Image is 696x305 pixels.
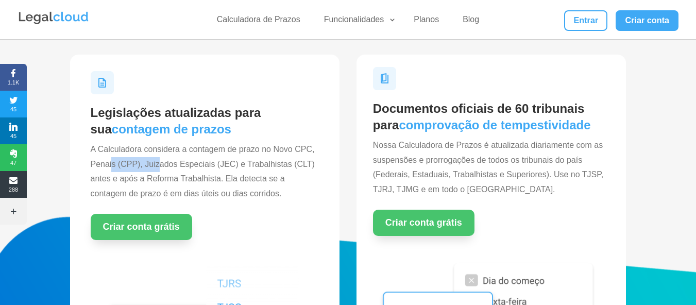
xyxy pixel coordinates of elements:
img: Ícone Documentos para Tempestividade [373,67,396,90]
h2: Documentos oficiais de 60 tribunais para [373,100,610,138]
a: Planos [408,14,445,29]
span: comprovação de tempestividade [399,118,590,132]
a: Funcionalidades [318,14,397,29]
h2: Legislações atualizadas para sua [91,105,319,142]
span: A Calculadora considera a contagem de prazo no Novo CPC, Penais (CPP), Juizados Especiais (JEC) e... [91,145,315,198]
a: Logo da Legalcloud [18,19,90,27]
img: Legalcloud Logo [18,10,90,26]
a: Entrar [564,10,607,31]
a: Blog [456,14,485,29]
span: Nossa Calculadora de Prazos é atualizada diariamente com as suspensões e prorrogações de todos os... [373,141,604,194]
a: Criar conta grátis [91,214,192,240]
a: Criar conta grátis [373,210,474,236]
img: Ícone Legislações [91,71,114,94]
span: contagem de prazos [112,122,231,136]
a: Criar conta [616,10,678,31]
a: Calculadora de Prazos [211,14,307,29]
